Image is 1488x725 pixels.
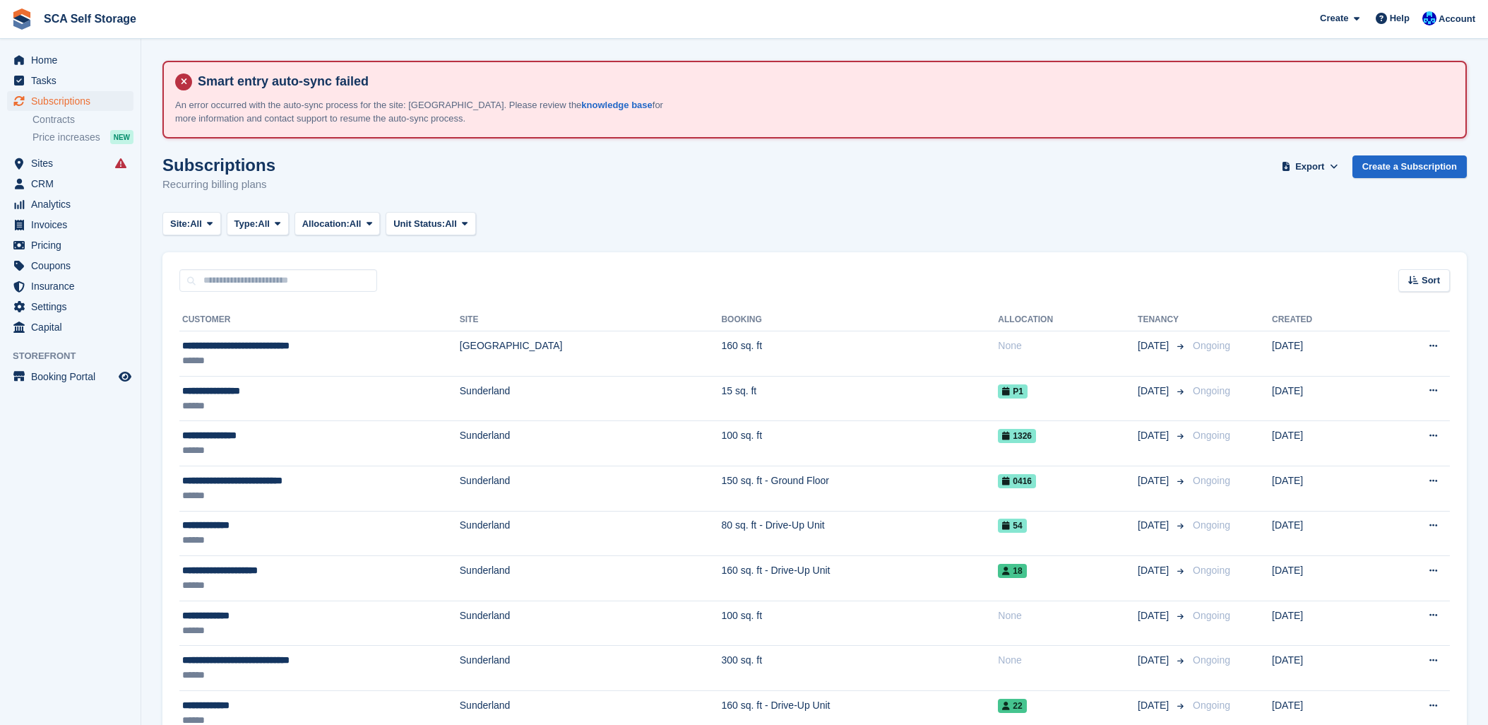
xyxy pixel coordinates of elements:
[7,71,133,90] a: menu
[1422,11,1436,25] img: Kelly Neesham
[7,215,133,235] a: menu
[31,215,116,235] span: Invoices
[7,153,133,173] a: menu
[7,367,133,387] a: menu
[1138,428,1172,443] span: [DATE]
[1320,11,1348,25] span: Create
[31,276,116,296] span: Insurance
[1279,155,1341,179] button: Export
[32,113,133,126] a: Contracts
[1439,12,1475,26] span: Account
[350,217,362,231] span: All
[721,511,998,556] td: 80 sq. ft - Drive-Up Unit
[721,331,998,377] td: 160 sq. ft
[998,309,1138,331] th: Allocation
[31,317,116,337] span: Capital
[7,91,133,111] a: menu
[192,73,1454,90] h4: Smart entry auto-sync failed
[31,194,116,214] span: Analytics
[1390,11,1410,25] span: Help
[1272,309,1374,331] th: Created
[31,153,116,173] span: Sites
[1193,565,1230,576] span: Ongoing
[1138,608,1172,623] span: [DATE]
[460,376,722,421] td: Sunderland
[31,297,116,317] span: Settings
[1272,511,1374,556] td: [DATE]
[460,511,722,556] td: Sunderland
[1272,466,1374,511] td: [DATE]
[31,256,116,276] span: Coupons
[7,194,133,214] a: menu
[1272,601,1374,646] td: [DATE]
[1138,563,1172,578] span: [DATE]
[175,98,669,126] p: An error occurred with the auto-sync process for the site: [GEOGRAPHIC_DATA]. Please review the f...
[162,177,275,193] p: Recurring billing plans
[117,368,133,385] a: Preview store
[190,217,202,231] span: All
[460,331,722,377] td: [GEOGRAPHIC_DATA]
[170,217,190,231] span: Site:
[31,174,116,194] span: CRM
[721,309,998,331] th: Booking
[179,309,460,331] th: Customer
[721,601,998,646] td: 100 sq. ft
[460,556,722,601] td: Sunderland
[234,217,258,231] span: Type:
[1193,700,1230,711] span: Ongoing
[31,50,116,70] span: Home
[7,297,133,317] a: menu
[31,71,116,90] span: Tasks
[1138,384,1172,399] span: [DATE]
[7,50,133,70] a: menu
[1295,160,1324,174] span: Export
[721,376,998,421] td: 15 sq. ft
[31,367,116,387] span: Booking Portal
[998,653,1138,668] div: None
[393,217,445,231] span: Unit Status:
[1272,331,1374,377] td: [DATE]
[1193,430,1230,441] span: Ongoing
[1193,654,1230,666] span: Ongoing
[1272,376,1374,421] td: [DATE]
[7,276,133,296] a: menu
[110,130,133,144] div: NEW
[721,421,998,466] td: 100 sq. ft
[460,421,722,466] td: Sunderland
[1193,475,1230,486] span: Ongoing
[1193,385,1230,396] span: Ongoing
[162,212,221,235] button: Site: All
[998,338,1138,353] div: None
[460,601,722,646] td: Sunderland
[7,256,133,276] a: menu
[1422,273,1440,288] span: Sort
[1193,340,1230,351] span: Ongoing
[1138,653,1172,668] span: [DATE]
[32,129,133,145] a: Price increases NEW
[1272,646,1374,691] td: [DATE]
[38,7,142,30] a: SCA Self Storage
[721,646,998,691] td: 300 sq. ft
[1138,338,1172,353] span: [DATE]
[1193,519,1230,531] span: Ongoing
[32,131,100,144] span: Price increases
[998,564,1026,578] span: 18
[7,174,133,194] a: menu
[998,608,1138,623] div: None
[7,317,133,337] a: menu
[115,158,126,169] i: Smart entry sync failures have occurred
[445,217,457,231] span: All
[1138,518,1172,533] span: [DATE]
[13,349,141,363] span: Storefront
[998,519,1026,533] span: 54
[258,217,270,231] span: All
[998,384,1028,399] span: P1
[721,556,998,601] td: 160 sq. ft - Drive-Up Unit
[7,235,133,255] a: menu
[1272,421,1374,466] td: [DATE]
[1272,556,1374,601] td: [DATE]
[1193,610,1230,621] span: Ongoing
[998,699,1026,713] span: 22
[998,429,1036,443] span: 1326
[721,466,998,511] td: 150 sq. ft - Ground Floor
